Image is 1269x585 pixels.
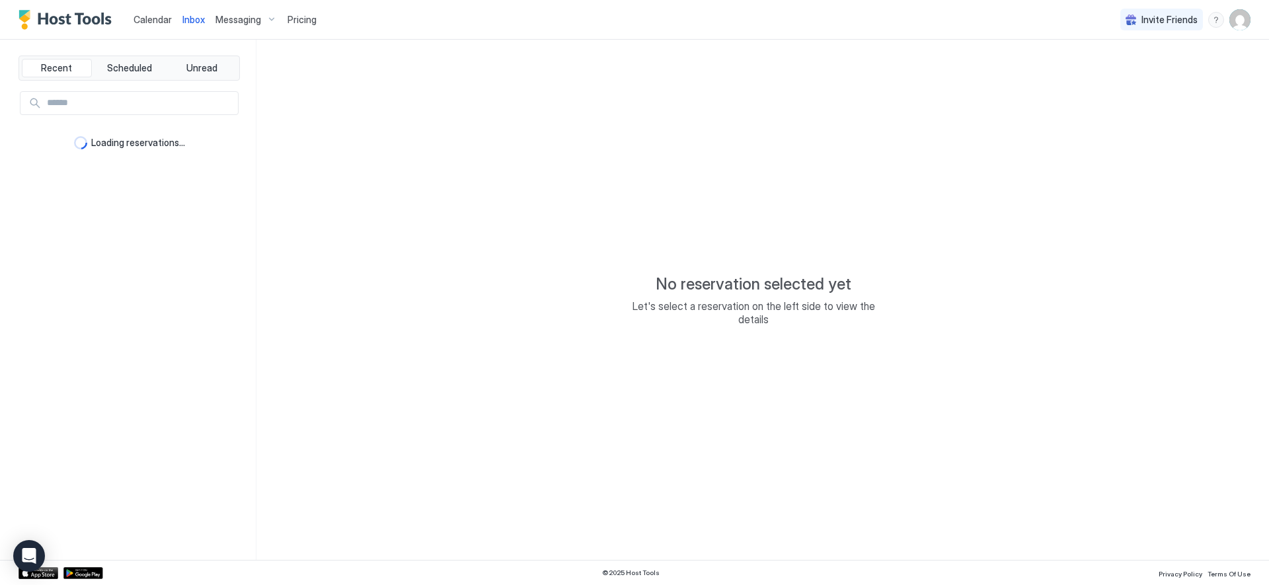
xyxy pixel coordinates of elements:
[167,59,237,77] button: Unread
[186,62,217,74] span: Unread
[74,136,87,149] div: loading
[1208,566,1250,580] a: Terms Of Use
[91,137,185,149] span: Loading reservations...
[1229,9,1250,30] div: User profile
[42,92,238,114] input: Input Field
[1208,570,1250,578] span: Terms Of Use
[107,62,152,74] span: Scheduled
[215,14,261,26] span: Messaging
[182,14,205,25] span: Inbox
[621,299,886,326] span: Let's select a reservation on the left side to view the details
[13,540,45,572] div: Open Intercom Messenger
[19,56,240,81] div: tab-group
[134,13,172,26] a: Calendar
[602,568,660,577] span: © 2025 Host Tools
[41,62,72,74] span: Recent
[19,10,118,30] a: Host Tools Logo
[19,567,58,579] a: App Store
[288,14,317,26] span: Pricing
[656,274,851,294] span: No reservation selected yet
[134,14,172,25] span: Calendar
[1208,12,1224,28] div: menu
[95,59,165,77] button: Scheduled
[1141,14,1198,26] span: Invite Friends
[182,13,205,26] a: Inbox
[1159,566,1202,580] a: Privacy Policy
[22,59,92,77] button: Recent
[1159,570,1202,578] span: Privacy Policy
[63,567,103,579] a: Google Play Store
